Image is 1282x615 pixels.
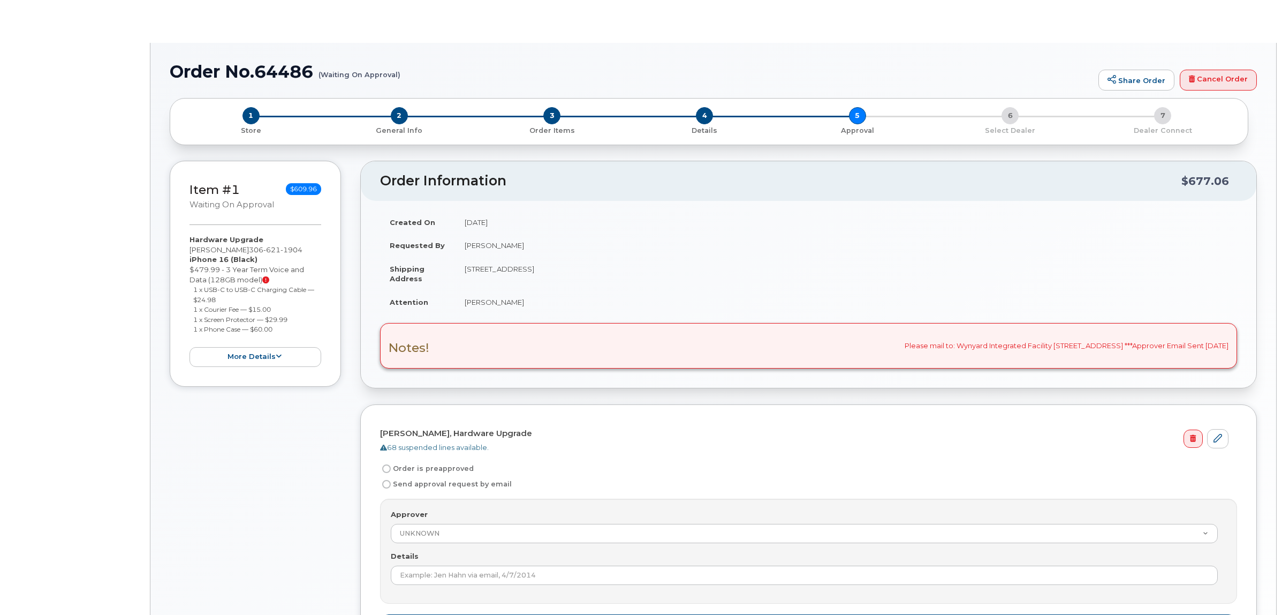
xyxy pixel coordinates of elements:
[390,218,435,227] strong: Created On
[179,124,323,136] a: 1 Store
[189,235,263,244] strong: Hardware Upgrade
[318,62,400,79] small: (Waiting On Approval)
[380,442,1228,453] div: 68 suspended lines available.
[380,323,1237,368] div: Please mail to: Wynyard Integrated Facility [STREET_ADDRESS] ***Approver Email Sent [DATE]
[455,211,1237,234] td: [DATE]
[476,124,628,136] a: 3 Order Items
[193,286,314,304] small: 1 x USB-C to USB-C Charging Cable — $24.98
[1098,70,1174,91] a: Share Order
[480,126,624,136] p: Order Items
[249,245,302,254] span: 306
[380,478,512,491] label: Send approval request by email
[263,245,280,254] span: 621
[323,124,475,136] a: 2 General Info
[189,182,240,197] a: Item #1
[382,464,391,473] input: Order is preapproved
[1181,171,1229,191] div: $677.06
[189,255,257,264] strong: iPhone 16 (Black)
[390,241,445,250] strong: Requested By
[1180,70,1257,91] a: Cancel Order
[391,566,1218,585] input: Example: Jen Hahn via email, 4/7/2014
[391,509,428,520] label: Approver
[390,265,424,283] strong: Shipping Address
[262,276,269,283] i: User Wishes to Pay $479.99
[390,298,428,306] strong: Attention
[633,126,777,136] p: Details
[696,107,713,124] span: 4
[189,347,321,367] button: more details
[327,126,471,136] p: General Info
[183,126,318,136] p: Store
[380,462,474,475] label: Order is preapproved
[380,429,1228,438] h4: [PERSON_NAME], Hardware Upgrade
[189,200,274,209] small: Waiting On Approval
[455,234,1237,257] td: [PERSON_NAME]
[170,62,1093,81] h1: Order No.64486
[628,124,781,136] a: 4 Details
[543,107,560,124] span: 3
[380,174,1181,189] h2: Order Information
[389,341,429,355] h3: Notes!
[193,305,271,313] small: 1 x Courier Fee — $15.00
[455,290,1237,314] td: [PERSON_NAME]
[391,107,408,124] span: 2
[455,257,1237,290] td: [STREET_ADDRESS]
[382,480,391,489] input: Send approval request by email
[286,183,321,195] span: $609.96
[189,235,321,366] div: [PERSON_NAME] $479.99 - 3 Year Term Voice and Data (128GB model)
[242,107,260,124] span: 1
[280,245,302,254] span: 1904
[193,316,287,324] small: 1 x Screen Protector — $29.99
[193,325,272,333] small: 1 x Phone Case — $60.00
[391,551,419,561] label: Details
